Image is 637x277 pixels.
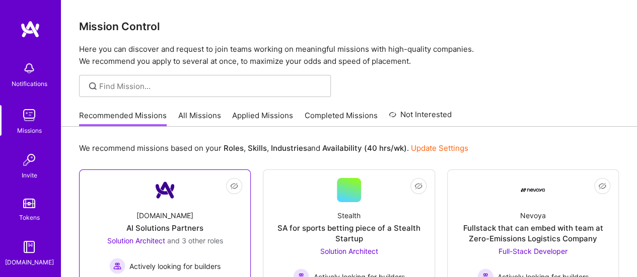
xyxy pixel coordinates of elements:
div: [DOMAIN_NAME] [5,257,54,267]
input: Find Mission... [99,81,323,91]
b: Roles [224,143,244,153]
span: and 3 other roles [167,236,223,245]
div: Nevoya [520,210,546,221]
div: [DOMAIN_NAME] [136,210,193,221]
img: teamwork [19,105,39,125]
div: Tokens [19,212,40,223]
a: Recommended Missions [79,110,167,127]
i: icon EyeClosed [598,182,606,190]
img: Invite [19,150,39,170]
div: SA for sports betting piece of a Stealth Startup [271,223,426,244]
img: Actively looking for builders [109,258,125,274]
div: Missions [17,125,42,136]
p: We recommend missions based on your , , and . [79,143,468,153]
a: Update Settings [411,143,468,153]
b: Industries [271,143,307,153]
h3: Mission Control [79,20,619,33]
span: Solution Architect [320,247,378,255]
div: Fullstack that can embed with team at Zero-Emissions Logistics Company [456,223,610,244]
a: Not Interested [389,109,452,127]
div: Stealth [337,210,361,221]
img: logo [20,20,40,38]
i: icon EyeClosed [230,182,238,190]
span: Actively looking for builders [129,261,221,271]
div: Invite [22,170,37,180]
a: All Missions [178,110,221,127]
b: Skills [248,143,267,153]
img: Company Logo [153,178,177,202]
img: tokens [23,199,35,208]
div: Notifications [12,78,47,89]
img: guide book [19,237,39,257]
a: Applied Missions [232,110,293,127]
i: icon EyeClosed [414,182,422,190]
img: bell [19,58,39,78]
span: Full-Stack Developer [499,247,568,255]
i: icon SearchGrey [87,80,99,92]
span: Solution Architect [107,236,165,245]
b: Availability (40 hrs/wk) [322,143,407,153]
p: Here you can discover and request to join teams working on meaningful missions with high-quality ... [79,43,619,67]
a: Completed Missions [305,110,378,127]
img: Company Logo [521,178,545,202]
div: AI Solutions Partners [126,223,203,233]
